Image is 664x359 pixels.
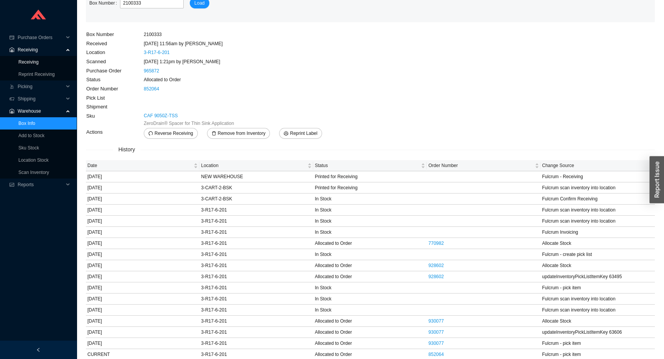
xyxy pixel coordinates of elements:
[428,162,533,169] span: Order Number
[313,227,427,238] td: In Stock
[428,329,444,335] a: 930077
[541,238,655,249] td: Allocate Stock
[18,121,35,126] a: Box Info
[18,133,44,138] a: Add to Stock
[428,352,444,357] a: 852064
[313,205,427,216] td: In Stock
[86,193,199,205] td: [DATE]
[86,227,199,238] td: [DATE]
[201,162,306,169] span: Location
[86,282,199,293] td: [DATE]
[313,160,427,171] th: Status sortable
[36,348,41,352] span: left
[218,130,266,137] span: Remove from Inventory
[87,162,192,169] span: Date
[315,162,419,169] span: Status
[199,327,313,338] td: 3-R17-6-201
[313,282,427,293] td: In Stock
[154,130,193,137] span: Reverse Receiving
[199,216,313,227] td: 3-R17-6-201
[541,249,655,260] td: Fulcrum - create pick list
[541,305,655,316] td: Fulcrum scan inventory into location
[86,216,199,227] td: [DATE]
[541,293,655,305] td: Fulcrum scan inventory into location
[86,238,199,249] td: [DATE]
[313,193,427,205] td: In Stock
[199,193,313,205] td: 3-CART-2-BSK
[212,131,216,136] span: delete
[86,48,143,57] td: Location
[199,182,313,193] td: 3-CART-2-BSK
[113,145,141,154] span: History
[86,293,199,305] td: [DATE]
[313,171,427,182] td: Printed for Receiving
[541,260,655,271] td: Allocate Stock
[541,282,655,293] td: Fulcrum - pick item
[86,30,143,39] td: Box Number
[144,68,159,74] a: 965872
[199,260,313,271] td: 3-R17-6-201
[86,111,143,128] td: Sku
[86,39,143,48] td: Received
[144,120,234,127] span: ZeroDrain® Spacer for Thin Sink Application
[313,182,427,193] td: Printed for Receiving
[143,30,332,39] td: 2100333
[199,249,313,260] td: 3-R17-6-201
[144,50,169,55] a: 3-R17-6-201
[313,238,427,249] td: Allocated to Order
[18,31,64,44] span: Purchase Orders
[541,338,655,349] td: Fulcrum - pick item
[86,249,199,260] td: [DATE]
[86,316,199,327] td: [DATE]
[199,305,313,316] td: 3-R17-6-201
[199,238,313,249] td: 3-R17-6-201
[86,271,199,282] td: [DATE]
[313,316,427,327] td: Allocated to Order
[86,205,199,216] td: [DATE]
[428,241,444,246] a: 770982
[18,179,64,191] span: Reports
[541,271,655,282] td: updateInventoryPickListItemKey 63495
[541,160,655,171] th: Change Source sortable
[143,39,332,48] td: [DATE] 11:56am by [PERSON_NAME]
[86,93,143,103] td: Pick List
[428,341,444,346] a: 930077
[541,316,655,327] td: Allocate Stock
[18,44,64,56] span: Receiving
[199,171,313,182] td: NEW WAREHOUSE
[313,260,427,271] td: Allocated to Order
[428,274,444,279] a: 928602
[148,131,153,136] span: undo
[199,227,313,238] td: 3-R17-6-201
[199,338,313,349] td: 3-R17-6-201
[541,171,655,182] td: Fulcrum - Receiving
[86,66,143,75] td: Purchase Order
[199,316,313,327] td: 3-R17-6-201
[18,80,64,93] span: Picking
[199,271,313,282] td: 3-R17-6-201
[199,282,313,293] td: 3-R17-6-201
[428,263,444,268] a: 928602
[144,86,159,92] a: 852064
[86,327,199,338] td: [DATE]
[313,293,427,305] td: In Stock
[86,260,199,271] td: [DATE]
[18,157,49,163] a: Location Stock
[144,128,198,139] button: undoReverse Receiving
[86,338,199,349] td: [DATE]
[9,182,15,187] span: fund
[86,75,143,84] td: Status
[86,182,199,193] td: [DATE]
[86,160,199,171] th: Date sortable
[86,305,199,316] td: [DATE]
[313,216,427,227] td: In Stock
[144,112,178,120] a: CAF 9050Z-TSS
[541,182,655,193] td: Fulcrum scan inventory into location
[541,327,655,338] td: updateInventoryPickListItemKey 63606
[313,338,427,349] td: Allocated to Order
[313,249,427,260] td: In Stock
[284,131,288,136] span: printer
[18,145,39,151] a: Sku Stock
[541,193,655,205] td: Fulcrum Confirm Receiving
[86,84,143,93] td: Order Number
